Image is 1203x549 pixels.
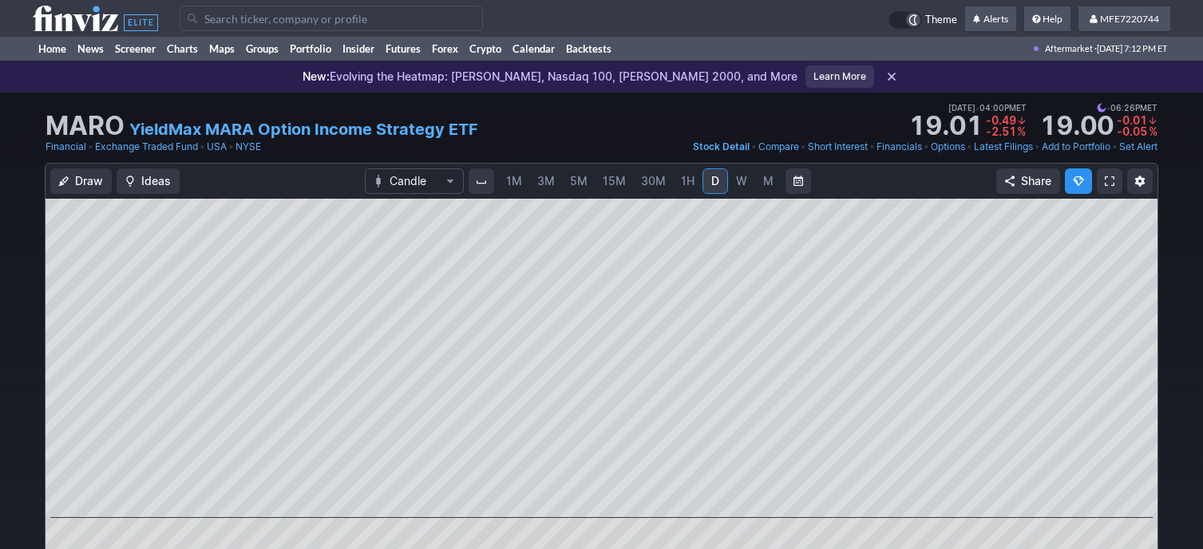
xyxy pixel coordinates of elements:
button: Draw [50,168,112,194]
a: Latest Filings [974,139,1033,155]
a: Screener [109,37,161,61]
a: Stock Detail [693,139,750,155]
span: Share [1021,173,1051,189]
button: Interval [469,168,494,194]
a: 15M [596,168,633,194]
a: Compare [758,139,799,155]
a: 1H [674,168,702,194]
p: Evolving the Heatmap: [PERSON_NAME], Nasdaq 100, [PERSON_NAME] 2000, and More [303,69,797,85]
span: Ideas [141,173,171,189]
span: Theme [925,11,957,29]
button: Share [996,168,1060,194]
a: Short Interest [808,139,868,155]
span: • [88,139,93,155]
span: [DATE] 7:12 PM ET [1097,37,1167,61]
span: Stock Detail [693,140,750,152]
input: Search [180,6,483,31]
span: Latest Filings [974,140,1033,152]
a: Fullscreen [1097,168,1122,194]
button: Chart Type [365,168,464,194]
a: 5M [563,168,595,194]
a: Backtests [560,37,617,61]
span: -0.49 [986,113,1016,127]
span: • [228,139,234,155]
a: Calendar [507,37,560,61]
a: Add to Portfolio [1042,139,1110,155]
span: Draw [75,173,103,189]
a: Futures [380,37,426,61]
a: Charts [161,37,204,61]
span: • [869,139,875,155]
a: Help [1024,6,1070,32]
span: D [711,174,719,188]
span: • [1106,101,1110,115]
span: • [924,139,929,155]
a: Set Alert [1119,139,1157,155]
a: NYSE [235,139,261,155]
a: News [72,37,109,61]
span: 1M [506,174,522,188]
span: • [967,139,972,155]
span: % [1017,124,1026,138]
a: Learn More [805,65,874,88]
button: Explore new features [1065,168,1092,194]
h1: MARO [46,113,125,139]
a: Financials [877,139,922,155]
span: • [1112,139,1118,155]
span: MFE7220744 [1100,13,1159,25]
a: Forex [426,37,464,61]
span: 3M [537,174,555,188]
span: • [751,139,757,155]
a: YieldMax MARA Option Income Strategy ETF [129,118,478,140]
a: USA [207,139,227,155]
a: Portfolio [284,37,337,61]
a: 3M [530,168,562,194]
span: [DATE] 04:00PM ET [948,101,1027,115]
a: Financial [46,139,86,155]
a: 30M [634,168,673,194]
a: Theme [888,11,957,29]
button: Chart Settings [1127,168,1153,194]
button: Ideas [117,168,180,194]
a: MFE7220744 [1078,6,1170,32]
span: 15M [603,174,626,188]
a: Insider [337,37,380,61]
span: Candle [390,173,439,189]
a: Options [931,139,965,155]
a: D [702,168,728,194]
span: M [763,174,774,188]
span: • [200,139,205,155]
a: 1M [499,168,529,194]
span: -0.01 [1117,113,1147,127]
span: Aftermarket · [1045,37,1097,61]
span: 06:26PM ET [1097,101,1157,115]
a: Maps [204,37,240,61]
strong: 19.01 [908,113,983,139]
span: • [801,139,806,155]
span: -2.51 [986,124,1016,138]
a: W [729,168,754,194]
span: -0.05 [1117,124,1147,138]
a: Crypto [464,37,507,61]
strong: 19.00 [1039,113,1114,139]
span: % [1149,124,1157,138]
span: 1H [681,174,694,188]
span: 5M [570,174,588,188]
span: 30M [641,174,666,188]
a: Home [33,37,72,61]
span: • [975,101,979,115]
span: New: [303,69,330,83]
a: Groups [240,37,284,61]
button: Range [786,168,811,194]
a: Exchange Traded Fund [95,139,198,155]
a: M [755,168,781,194]
a: Alerts [965,6,1016,32]
span: W [736,174,747,188]
span: • [1035,139,1040,155]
